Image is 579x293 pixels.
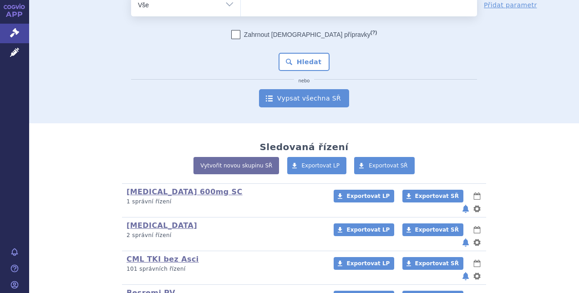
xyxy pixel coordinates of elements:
[472,237,482,248] button: nastavení
[279,53,330,71] button: Hledat
[127,265,322,273] p: 101 správních řízení
[259,89,349,107] a: Vypsat všechna SŘ
[415,260,459,267] span: Exportovat SŘ
[484,0,537,10] a: Přidat parametr
[259,141,348,152] h2: Sledovaná řízení
[369,162,408,169] span: Exportovat SŘ
[346,193,390,199] span: Exportovat LP
[127,198,322,206] p: 1 správní řízení
[371,30,377,35] abbr: (?)
[334,190,394,202] a: Exportovat LP
[127,187,243,196] a: [MEDICAL_DATA] 600mg SC
[127,221,197,230] a: [MEDICAL_DATA]
[461,271,470,282] button: notifikace
[346,260,390,267] span: Exportovat LP
[334,223,394,236] a: Exportovat LP
[402,223,463,236] a: Exportovat SŘ
[294,78,315,84] i: nebo
[415,193,459,199] span: Exportovat SŘ
[346,227,390,233] span: Exportovat LP
[472,258,482,269] button: lhůty
[472,203,482,214] button: nastavení
[302,162,340,169] span: Exportovat LP
[354,157,415,174] a: Exportovat SŘ
[402,190,463,202] a: Exportovat SŘ
[415,227,459,233] span: Exportovat SŘ
[193,157,279,174] a: Vytvořit novou skupinu SŘ
[472,271,482,282] button: nastavení
[127,232,322,239] p: 2 správní řízení
[472,224,482,235] button: lhůty
[287,157,347,174] a: Exportovat LP
[402,257,463,270] a: Exportovat SŘ
[461,237,470,248] button: notifikace
[127,255,199,263] a: CML TKI bez Asci
[231,30,377,39] label: Zahrnout [DEMOGRAPHIC_DATA] přípravky
[334,257,394,270] a: Exportovat LP
[461,203,470,214] button: notifikace
[472,191,482,202] button: lhůty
